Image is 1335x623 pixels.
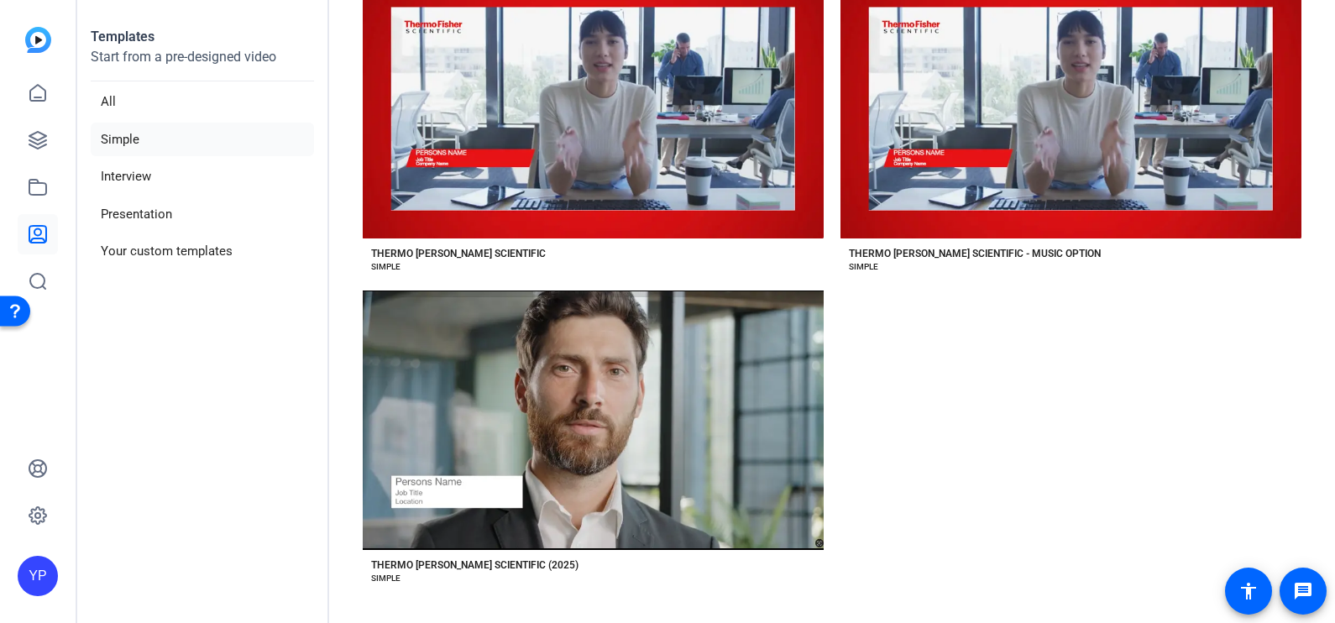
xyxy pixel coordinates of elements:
div: THERMO [PERSON_NAME] SCIENTIFIC (2025) [371,558,578,572]
div: SIMPLE [371,572,400,585]
li: All [91,85,314,119]
li: Simple [91,123,314,157]
mat-icon: message [1293,581,1313,601]
button: Template image [363,291,824,550]
li: Presentation [91,197,314,232]
div: SIMPLE [371,260,400,274]
div: THERMO [PERSON_NAME] SCIENTIFIC - MUSIC OPTION [849,247,1101,260]
li: Your custom templates [91,234,314,269]
div: THERMO [PERSON_NAME] SCIENTIFIC [371,247,546,260]
p: Start from a pre-designed video [91,47,314,81]
div: YP [18,556,58,596]
mat-icon: accessibility [1238,581,1259,601]
li: Interview [91,160,314,194]
strong: Templates [91,29,154,44]
div: SIMPLE [849,260,878,274]
img: blue-gradient.svg [25,27,51,53]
